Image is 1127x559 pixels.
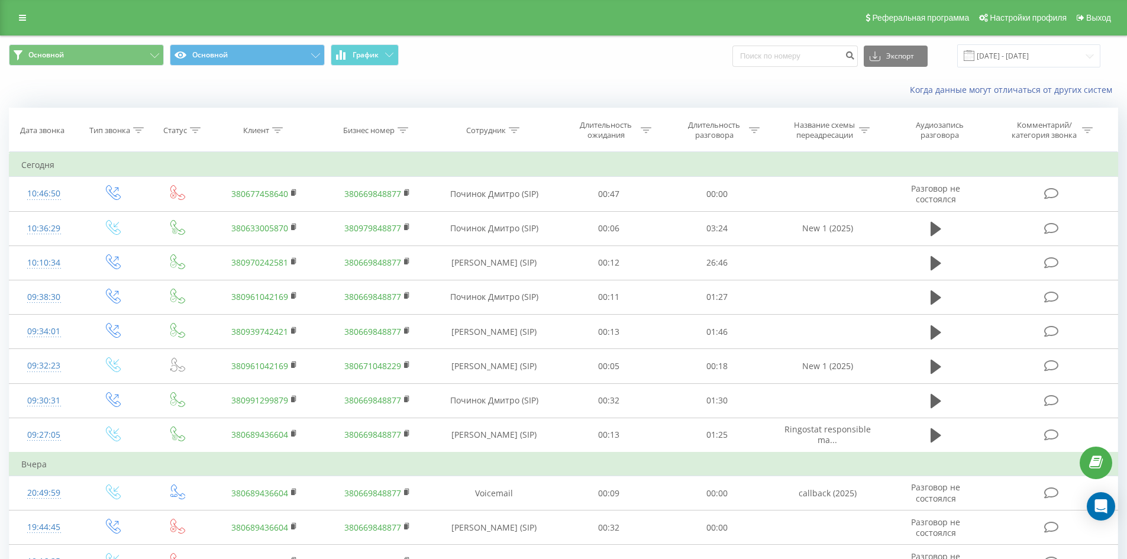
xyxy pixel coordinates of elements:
td: 00:09 [555,476,663,510]
div: 10:46:50 [21,182,67,205]
td: Voicemail [434,476,555,510]
a: 380669848877 [344,291,401,302]
td: 00:32 [555,383,663,418]
a: Когда данные могут отличаться от других систем [910,84,1118,95]
a: 380669848877 [344,395,401,406]
td: 00:32 [555,510,663,545]
td: 01:30 [663,383,771,418]
td: 00:13 [555,315,663,349]
a: 380689436604 [231,522,288,533]
td: 00:12 [555,245,663,280]
span: Выход [1086,13,1111,22]
button: Экспорт [864,46,928,67]
td: 03:24 [663,211,771,245]
td: 01:27 [663,280,771,314]
button: График [331,44,399,66]
div: 09:34:01 [21,320,67,343]
div: 19:44:45 [21,516,67,539]
a: 380671048229 [344,360,401,371]
span: Разговор не состоялся [911,516,960,538]
span: Разговор не состоялся [911,482,960,503]
span: Реферальная программа [872,13,969,22]
a: 380979848877 [344,222,401,234]
div: 10:10:34 [21,251,67,274]
div: 09:30:31 [21,389,67,412]
td: [PERSON_NAME] (SIP) [434,349,555,383]
div: 20:49:59 [21,482,67,505]
td: Сегодня [9,153,1118,177]
td: 01:46 [663,315,771,349]
div: Бизнес номер [343,125,395,135]
div: Комментарий/категория звонка [1010,120,1079,140]
td: 00:11 [555,280,663,314]
a: 380633005870 [231,222,288,234]
div: Длительность разговора [683,120,746,140]
td: 00:13 [555,418,663,453]
td: 00:00 [663,177,771,211]
span: График [353,51,379,59]
td: Починок Дмитро (SIP) [434,177,555,211]
span: Ringostat responsible ma... [784,424,871,445]
a: 380669848877 [344,429,401,440]
a: 380961042169 [231,291,288,302]
a: 380669848877 [344,522,401,533]
button: Основной [9,44,164,66]
div: Клиент [243,125,269,135]
a: 380669848877 [344,257,401,268]
a: 380939742421 [231,326,288,337]
a: 380961042169 [231,360,288,371]
a: 380689436604 [231,487,288,499]
span: Настройки профиля [990,13,1067,22]
span: Разговор не состоялся [911,183,960,205]
div: Тип звонка [89,125,130,135]
div: 10:36:29 [21,217,67,240]
a: 380991299879 [231,395,288,406]
td: Починок Дмитро (SIP) [434,383,555,418]
span: Основной [28,50,64,60]
div: Дата звонка [20,125,64,135]
td: [PERSON_NAME] (SIP) [434,315,555,349]
td: 00:18 [663,349,771,383]
td: 00:00 [663,510,771,545]
td: 00:00 [663,476,771,510]
td: New 1 (2025) [771,211,883,245]
input: Поиск по номеру [732,46,858,67]
td: 00:06 [555,211,663,245]
td: Вчера [9,453,1118,476]
a: 380669848877 [344,188,401,199]
td: 00:47 [555,177,663,211]
button: Основной [170,44,325,66]
td: callback (2025) [771,476,883,510]
td: Починок Дмитро (SIP) [434,280,555,314]
td: New 1 (2025) [771,349,883,383]
div: 09:38:30 [21,286,67,309]
td: 26:46 [663,245,771,280]
div: Open Intercom Messenger [1087,492,1115,521]
a: 380689436604 [231,429,288,440]
a: 380677458640 [231,188,288,199]
td: Починок Дмитро (SIP) [434,211,555,245]
a: 380669848877 [344,326,401,337]
div: Сотрудник [466,125,506,135]
td: [PERSON_NAME] (SIP) [434,245,555,280]
div: Название схемы переадресации [793,120,856,140]
a: 380669848877 [344,487,401,499]
td: [PERSON_NAME] (SIP) [434,418,555,453]
div: 09:27:05 [21,424,67,447]
div: Статус [163,125,187,135]
div: Аудиозапись разговора [901,120,978,140]
td: 01:25 [663,418,771,453]
div: Длительность ожидания [574,120,638,140]
a: 380970242581 [231,257,288,268]
td: 00:05 [555,349,663,383]
td: [PERSON_NAME] (SIP) [434,510,555,545]
div: 09:32:23 [21,354,67,377]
